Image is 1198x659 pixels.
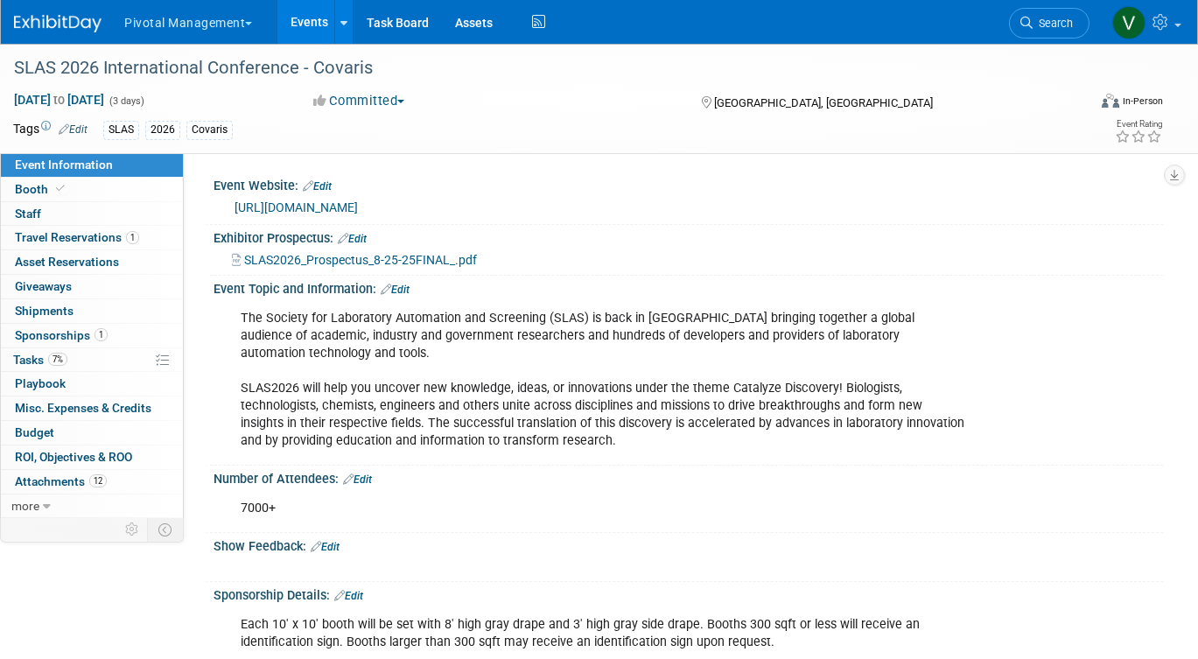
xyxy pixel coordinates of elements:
[1,178,183,201] a: Booth
[1102,94,1119,108] img: Format-Inperson.png
[15,230,139,244] span: Travel Reservations
[1,348,183,372] a: Tasks7%
[51,93,67,107] span: to
[15,328,108,342] span: Sponsorships
[15,182,68,196] span: Booth
[232,253,477,267] a: SLAS2026_Prospectus_8-25-25FINAL_.pdf
[1122,95,1163,108] div: In-Person
[1,421,183,445] a: Budget
[108,95,144,107] span: (3 days)
[15,207,41,221] span: Staff
[235,200,358,214] a: [URL][DOMAIN_NAME]
[307,92,411,110] button: Committed
[214,276,1163,298] div: Event Topic and Information:
[13,92,105,108] span: [DATE] [DATE]
[1,324,183,347] a: Sponsorships1
[1,372,183,396] a: Playbook
[126,231,139,244] span: 1
[714,96,933,109] span: [GEOGRAPHIC_DATA], [GEOGRAPHIC_DATA]
[1,396,183,420] a: Misc. Expenses & Credits
[95,328,108,341] span: 1
[8,53,1065,84] div: SLAS 2026 International Conference - Covaris
[13,120,88,140] td: Tags
[1,226,183,249] a: Travel Reservations1
[117,518,148,541] td: Personalize Event Tab Strip
[1,445,183,469] a: ROI, Objectives & ROO
[1,202,183,226] a: Staff
[15,425,54,439] span: Budget
[214,533,1163,556] div: Show Feedback:
[59,123,88,136] a: Edit
[381,284,410,296] a: Edit
[214,466,1163,488] div: Number of Attendees:
[103,121,139,139] div: SLAS
[228,491,978,526] div: 7000+
[1,153,183,177] a: Event Information
[14,15,102,32] img: ExhibitDay
[56,184,65,193] i: Booth reservation complete
[1112,6,1145,39] img: Valerie Weld
[148,518,184,541] td: Toggle Event Tabs
[48,353,67,366] span: 7%
[214,172,1163,195] div: Event Website:
[186,121,233,139] div: Covaris
[11,499,39,513] span: more
[15,450,132,464] span: ROI, Objectives & ROO
[303,180,332,193] a: Edit
[338,233,367,245] a: Edit
[1115,120,1162,129] div: Event Rating
[1009,8,1089,39] a: Search
[15,279,72,293] span: Giveaways
[15,158,113,172] span: Event Information
[15,474,107,488] span: Attachments
[15,376,66,390] span: Playbook
[1,470,183,494] a: Attachments12
[1033,17,1073,30] span: Search
[311,541,340,553] a: Edit
[15,255,119,269] span: Asset Reservations
[1,299,183,323] a: Shipments
[244,253,477,267] span: SLAS2026_Prospectus_8-25-25FINAL_.pdf
[334,590,363,602] a: Edit
[89,474,107,487] span: 12
[993,91,1163,117] div: Event Format
[214,225,1163,248] div: Exhibitor Prospectus:
[13,353,67,367] span: Tasks
[214,582,1163,605] div: Sponsorship Details:
[15,304,74,318] span: Shipments
[343,473,372,486] a: Edit
[1,494,183,518] a: more
[15,401,151,415] span: Misc. Expenses & Credits
[228,301,978,459] div: The Society for Laboratory Automation and Screening (SLAS) is back in [GEOGRAPHIC_DATA] bringing ...
[1,250,183,274] a: Asset Reservations
[1,275,183,298] a: Giveaways
[145,121,180,139] div: 2026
